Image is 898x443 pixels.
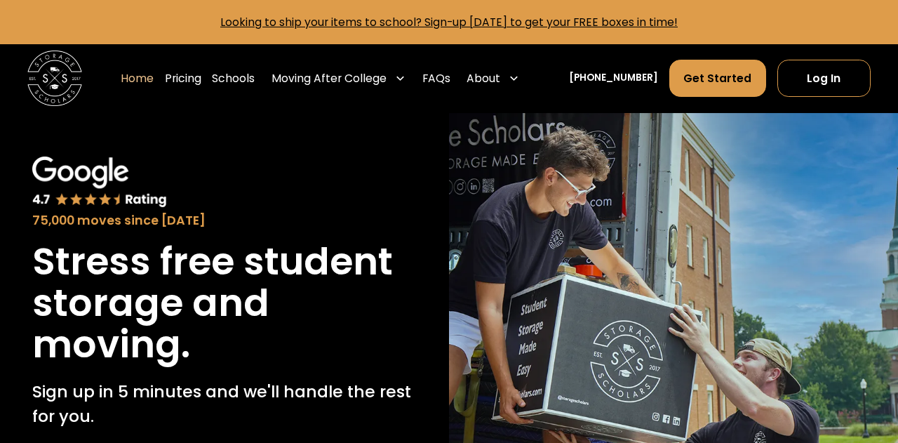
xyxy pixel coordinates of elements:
[272,70,387,87] div: Moving After College
[220,15,678,29] a: Looking to ship your items to school? Sign-up [DATE] to get your FREE boxes in time!
[467,70,500,87] div: About
[165,59,201,98] a: Pricing
[669,60,766,97] a: Get Started
[27,51,82,105] img: Storage Scholars main logo
[32,241,417,366] h1: Stress free student storage and moving.
[569,71,658,86] a: [PHONE_NUMBER]
[212,59,255,98] a: Schools
[32,211,417,230] div: 75,000 moves since [DATE]
[121,59,154,98] a: Home
[32,157,167,208] img: Google 4.7 star rating
[777,60,871,97] a: Log In
[422,59,450,98] a: FAQs
[32,379,417,429] p: Sign up in 5 minutes and we'll handle the rest for you.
